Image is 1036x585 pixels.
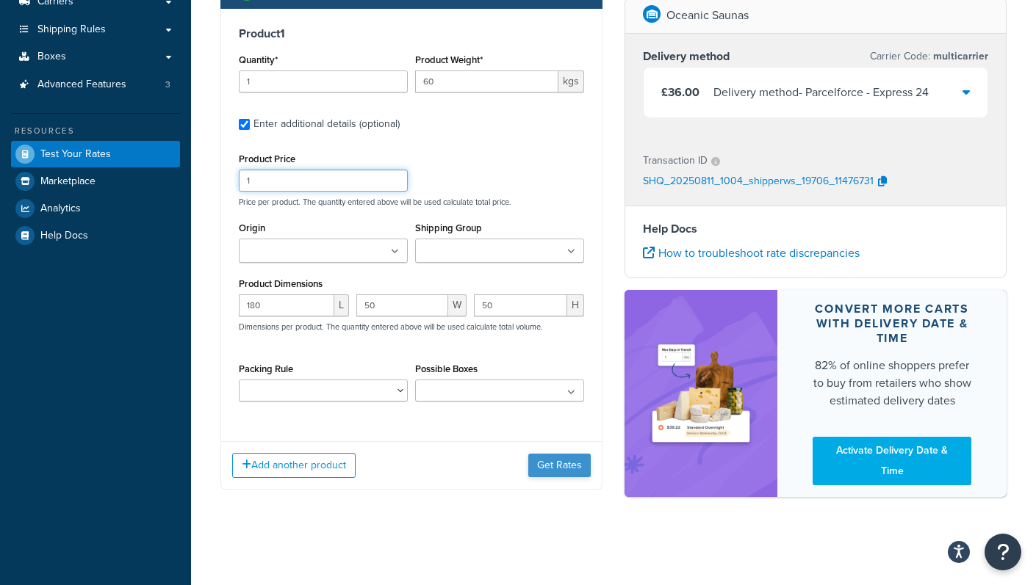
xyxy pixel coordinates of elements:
[567,294,584,316] span: H
[37,23,106,36] span: Shipping Rules
[40,230,88,242] span: Help Docs
[11,71,180,98] li: Advanced Features
[40,175,96,188] span: Marketplace
[239,153,295,164] label: Product Price
[813,437,971,485] a: Activate Delivery Date & Time
[643,220,988,238] h4: Help Docs
[253,114,400,134] div: Enter additional details (optional)
[11,43,180,70] a: Boxes
[643,150,708,171] p: Transaction ID
[11,141,180,167] a: Test Your Rates
[930,48,988,64] span: multicarrier
[528,454,591,477] button: Get Rates
[11,125,180,137] div: Resources
[37,51,66,63] span: Boxes
[985,534,1021,570] button: Open Resource Center
[643,49,730,64] h3: Delivery method
[11,195,180,222] a: Analytics
[11,16,180,43] a: Shipping Rules
[643,171,874,193] p: SHQ_20250811_1004_shipperws_19706_11476731
[661,84,699,101] span: £36.00
[37,79,126,91] span: Advanced Features
[713,82,929,103] div: Delivery method - Parcelforce - Express 24
[11,71,180,98] a: Advanced Features3
[415,363,478,374] label: Possible Boxes
[239,278,323,289] label: Product Dimensions
[239,54,278,65] label: Quantity*
[165,79,170,91] span: 3
[870,46,988,67] p: Carrier Code:
[415,54,483,65] label: Product Weight*
[239,363,293,374] label: Packing Rule
[11,222,180,249] a: Help Docs
[11,168,180,195] a: Marketplace
[239,26,584,41] h3: Product 1
[647,317,755,470] img: feature-image-ddt-36eae7f7280da8017bfb280eaccd9c446f90b1fe08728e4019434db127062ab4.png
[643,244,860,261] a: How to troubleshoot rate discrepancies
[239,222,265,233] label: Origin
[235,197,588,207] p: Price per product. The quantity entered above will be used calculate total price.
[232,453,356,478] button: Add another product
[558,70,584,92] span: kgs
[666,5,749,26] p: Oceanic Saunas
[415,222,482,233] label: Shipping Group
[239,70,408,92] input: 0.0
[235,321,543,332] p: Dimensions per product. The quantity entered above will be used calculate total volume.
[813,357,971,410] div: 82% of online shoppers prefer to buy from retailers who show estimated delivery dates
[415,70,558,92] input: 0.00
[813,302,971,346] div: Convert more carts with delivery date & time
[334,294,349,316] span: L
[40,203,81,215] span: Analytics
[40,148,111,161] span: Test Your Rates
[239,119,250,130] input: Enter additional details (optional)
[448,294,467,316] span: W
